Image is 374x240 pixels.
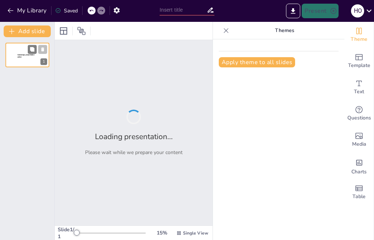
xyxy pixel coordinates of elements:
button: My Library [5,5,50,16]
div: Slide 1 / 1 [58,226,76,240]
span: Media [352,140,366,148]
span: Charts [351,168,367,176]
div: 1 [41,59,47,65]
div: Add text boxes [344,74,374,101]
div: Layout [58,25,69,37]
span: Position [77,27,86,35]
div: Change the overall theme [344,22,374,48]
span: Single View [183,230,208,236]
button: H O [351,4,364,18]
p: Themes [232,22,337,39]
button: Export to PowerPoint [286,4,300,18]
h2: Loading presentation... [95,131,173,142]
span: Template [348,62,370,70]
p: Please wait while we prepare your content [85,149,183,156]
button: Add slide [4,25,51,37]
div: Add charts and graphs [344,153,374,179]
div: Add a table [344,179,374,205]
div: 15 % [153,229,171,236]
span: Theme [351,35,367,43]
span: Text [354,88,364,96]
div: Add ready made slides [344,48,374,74]
button: Apply theme to all slides [219,57,295,67]
div: Saved [55,7,78,14]
button: Cannot delete last slide [38,45,47,54]
div: Add images, graphics, shapes or video [344,127,374,153]
span: Table [352,193,366,201]
span: Sendsteps presentation editor [18,54,34,58]
div: Get real-time input from your audience [344,101,374,127]
input: Insert title [160,5,207,15]
div: 1 [5,43,49,67]
span: Questions [347,114,371,122]
button: Present [302,4,338,18]
button: Duplicate Slide [28,45,37,54]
